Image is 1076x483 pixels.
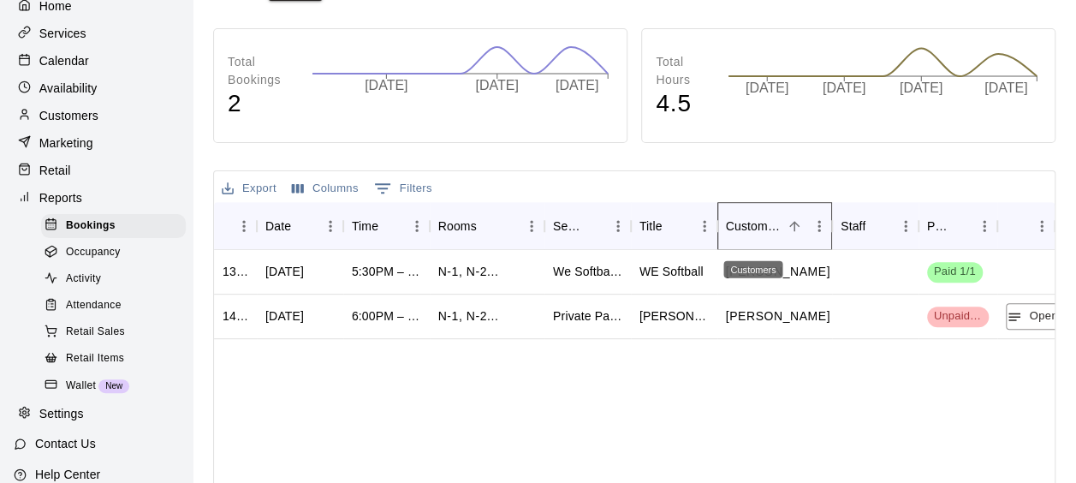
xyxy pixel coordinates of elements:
div: 5:30PM – 8:00PM [352,263,421,280]
button: Menu [806,213,832,239]
h4: 4.5 [656,89,710,119]
tspan: [DATE] [476,78,519,92]
div: Title [639,202,663,250]
span: New [98,381,129,391]
p: Customers [39,107,98,124]
div: Customers [723,261,782,278]
div: Time [352,202,378,250]
a: Calendar [14,48,179,74]
div: Activity [41,267,186,291]
button: Sort [378,214,402,238]
p: Marketing [39,134,93,152]
div: Rooms [430,202,544,250]
p: Help Center [35,466,100,483]
div: Title [631,202,717,250]
p: Reports [39,189,82,206]
p: Total Hours [656,53,710,89]
button: Sort [865,214,889,238]
div: Has not paid: Katie Grover [927,307,989,327]
p: Calendar [39,52,89,69]
button: Menu [318,213,343,239]
button: Menu [231,213,257,239]
div: Retail [14,158,179,183]
div: Time [343,202,430,250]
div: WalletNew [41,374,186,398]
button: Sort [223,214,247,238]
div: Customers [726,202,782,250]
button: Menu [893,213,918,239]
tspan: [DATE] [365,78,407,92]
span: Bookings [66,218,116,235]
a: Retail Sales [41,319,193,346]
button: Menu [605,213,631,239]
p: Availability [39,80,98,97]
p: Services [39,25,86,42]
a: WalletNew [41,373,193,399]
div: Customers [717,202,832,250]
p: Total Bookings [228,53,294,89]
button: Sort [1006,214,1030,238]
div: Retail Sales [41,320,186,344]
div: Payment [918,202,997,250]
a: Customers [14,103,179,128]
div: 1497328 [223,307,248,325]
button: Show filters [370,175,437,202]
tspan: [DATE] [556,78,598,92]
div: Staff [832,202,918,250]
div: Sat, Oct 11, 2025 [265,307,304,325]
a: Retail Items [41,346,193,373]
button: Menu [1029,213,1055,239]
a: Reports [14,185,179,211]
div: 1359456 [223,263,248,280]
div: Payment [927,202,948,250]
a: Services [14,21,179,46]
button: Sort [291,214,315,238]
span: Attendance [66,297,122,314]
button: Open [1006,303,1061,330]
tspan: [DATE] [822,80,865,95]
button: Menu [692,213,717,239]
div: 6:00PM – 8:00PM [352,307,421,325]
div: We Softball Team Rental [553,263,622,280]
button: Sort [581,214,605,238]
div: Grover Party [639,307,709,325]
a: Settings [14,401,179,426]
div: Bookings [41,214,186,238]
p: Contact Us [35,435,96,452]
span: Occupancy [66,244,121,261]
div: Attendance [41,294,186,318]
button: Sort [662,214,686,238]
h4: 2 [228,89,294,119]
span: Unpaid 0/1 [927,308,989,325]
span: Paid 1/1 [927,264,983,280]
a: Attendance [41,293,193,319]
div: Private Party Rental [553,307,622,325]
div: Service [553,202,581,250]
span: Activity [66,271,101,288]
button: Menu [404,213,430,239]
a: Bookings [41,212,193,239]
button: Menu [972,213,997,239]
button: Export [217,176,281,202]
span: Retail Items [66,350,124,367]
p: Settings [39,405,84,422]
tspan: [DATE] [745,80,788,95]
div: Thu, Oct 09, 2025 [265,263,304,280]
a: Marketing [14,130,179,156]
tspan: [DATE] [984,80,1026,95]
div: Staff [841,202,865,250]
tspan: [DATE] [899,80,942,95]
button: Sort [948,214,972,238]
p: Retail [39,162,71,179]
div: Notes [997,202,1055,250]
div: ID [214,202,257,250]
div: Date [257,202,343,250]
p: N-1, N-2, S-1, S-2, N-3, S-3, N-4, S-4, N-5, S-5, N-6, S-6 [438,263,499,281]
div: Date [265,202,291,250]
button: Select columns [288,176,363,202]
a: Occupancy [41,239,193,265]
